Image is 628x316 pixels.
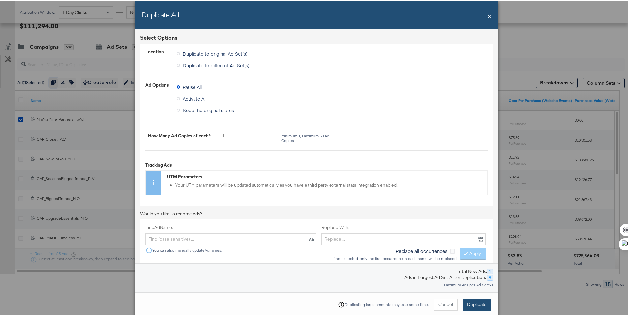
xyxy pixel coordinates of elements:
[145,81,172,87] div: Ad Options
[489,281,493,286] strong: 50
[146,246,316,252] div: You can also manually update Ad names.
[489,274,491,279] strong: 9
[183,94,206,101] span: Activate All
[145,161,488,167] div: Tracking Ads
[145,47,172,54] div: Location
[183,106,234,112] span: Keep the original status
[489,268,491,273] strong: 1
[488,8,491,21] button: X
[183,61,249,67] span: Duplicate to different Ad Set(s)
[444,281,493,286] div: Maximum Ads per Ad Set:
[281,132,339,142] div: Minimum 1, Maximum 50 Ad Copies
[434,298,458,309] button: Cancel
[321,223,486,229] label: Replace With:
[463,298,491,309] button: Duplicate
[396,246,447,253] span: Replace all occurrences
[145,223,316,229] label: Find Ad Name:
[167,173,484,179] div: UTM Parameters
[183,82,202,89] span: Pause All
[140,33,493,40] div: Select Options
[142,8,179,18] h2: Duplicate Ad
[344,301,429,306] div: Duplicating large amounts may take some time.
[140,209,493,216] div: Would you like to rename Ads?
[321,232,486,244] input: Replace ...
[183,49,247,56] span: Duplicate to original Ad Set(s)
[148,131,214,138] div: How Many Ad Copies of each?
[332,255,458,260] div: If not selected, only the first occurrence in each name will be replaced.
[175,181,484,187] li: Your UTM parameters will be updated automatically as you have a third party external stats integr...
[404,273,487,279] div: Ads in Largest Ad Set After Duplication:
[457,267,487,273] div: Total New Ads:
[145,232,316,244] input: Find (case sensitive) ...
[467,300,487,306] span: Duplicate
